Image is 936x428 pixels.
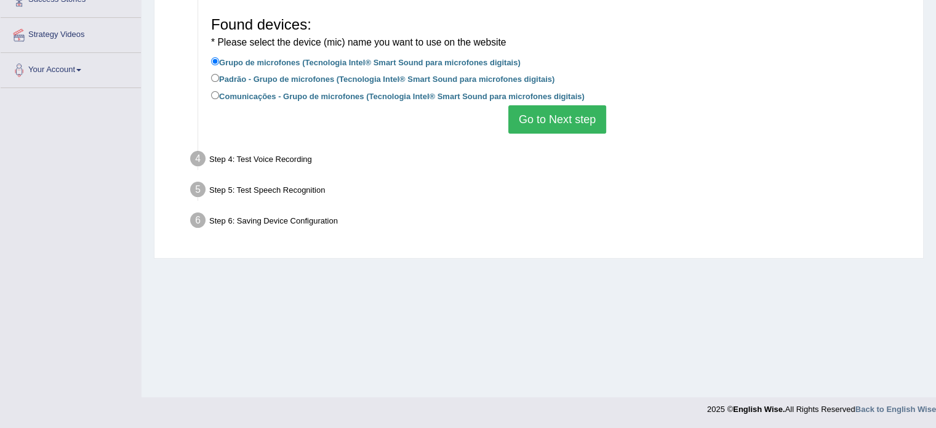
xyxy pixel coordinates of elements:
label: Grupo de microfones (Tecnologia Intel® Smart Sound para microfones digitais) [211,55,521,68]
input: Padrão - Grupo de microfones (Tecnologia Intel® Smart Sound para microfones digitais) [211,74,219,82]
button: Go to Next step [508,105,606,134]
div: Step 6: Saving Device Configuration [185,209,918,236]
strong: English Wise. [733,405,785,414]
div: Step 4: Test Voice Recording [185,147,918,174]
h3: Found devices: [211,17,903,49]
label: Comunicações - Grupo de microfones (Tecnologia Intel® Smart Sound para microfones digitais) [211,89,585,102]
div: 2025 © All Rights Reserved [707,397,936,415]
div: Step 5: Test Speech Recognition [185,178,918,205]
input: Comunicações - Grupo de microfones (Tecnologia Intel® Smart Sound para microfones digitais) [211,91,219,99]
input: Grupo de microfones (Tecnologia Intel® Smart Sound para microfones digitais) [211,57,219,65]
label: Padrão - Grupo de microfones (Tecnologia Intel® Smart Sound para microfones digitais) [211,71,554,85]
a: Your Account [1,53,141,84]
a: Back to English Wise [855,405,936,414]
a: Strategy Videos [1,18,141,49]
small: * Please select the device (mic) name you want to use on the website [211,37,506,47]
